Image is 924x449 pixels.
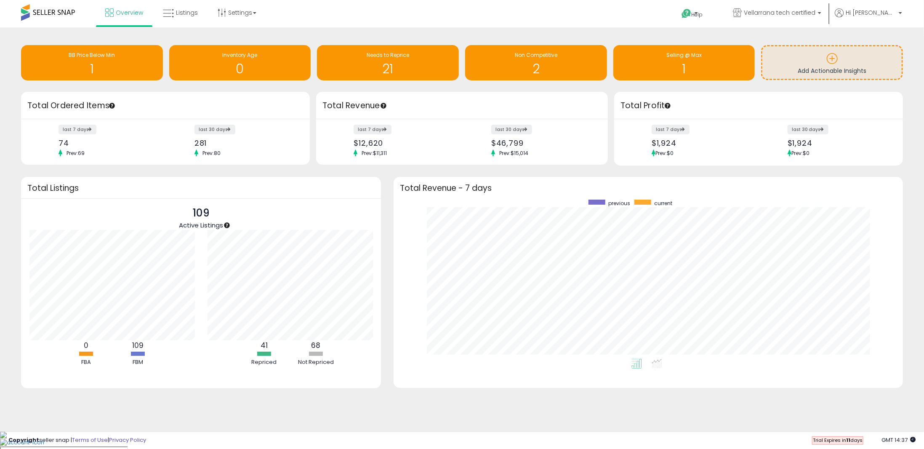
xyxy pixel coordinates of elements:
span: Vellarrana tech certified [744,8,815,17]
div: Tooltip anchor [380,102,387,110]
a: Add Actionable Insights [762,46,902,79]
span: Non Competitive [515,51,557,59]
h3: Total Ordered Items [27,100,304,112]
span: Overview [116,8,143,17]
div: Tooltip anchor [664,102,671,110]
h1: 0 [173,62,307,76]
span: Active Listings [179,221,223,230]
span: current [654,200,672,207]
span: Prev: $11,311 [357,150,391,157]
h3: Total Profit [620,100,897,112]
div: $46,799 [491,139,593,147]
span: previous [608,200,630,207]
div: 281 [194,139,295,147]
span: Add Actionable Insights [798,67,866,75]
label: last 30 days [194,125,235,134]
label: last 7 days [652,125,690,134]
a: Selling @ Max 1 [613,45,755,80]
div: FBM [113,358,163,366]
div: $12,620 [354,139,455,147]
b: 68 [312,340,321,350]
span: Prev: 69 [62,150,89,157]
h3: Total Listings [27,185,375,191]
div: Tooltip anchor [223,222,231,229]
i: Get Help [681,8,692,19]
span: Inventory Age [222,51,257,59]
span: Needs to Reprice [367,51,409,59]
span: Help [692,11,703,18]
label: last 7 days [59,125,96,134]
a: BB Price Below Min 1 [21,45,163,80]
b: 0 [84,340,88,350]
h1: 2 [469,62,603,76]
div: Tooltip anchor [108,102,116,110]
span: Hi [PERSON_NAME] [846,8,896,17]
a: Needs to Reprice 21 [317,45,459,80]
span: Prev: 80 [198,150,225,157]
label: last 30 days [788,125,828,134]
h3: Total Revenue - 7 days [400,185,897,191]
span: Prev: $0 [655,150,674,157]
h3: Total Revenue [322,100,602,112]
label: last 7 days [354,125,391,134]
h1: 1 [25,62,159,76]
div: $1,924 [788,139,888,147]
span: Prev: $15,014 [495,150,533,157]
p: 109 [179,205,223,221]
span: BB Price Below Min [69,51,115,59]
a: Help [675,2,719,27]
a: Hi [PERSON_NAME] [835,8,902,27]
b: 109 [132,340,144,350]
div: Repriced [239,358,290,366]
span: Selling @ Max [666,51,702,59]
label: last 30 days [491,125,532,134]
a: Inventory Age 0 [169,45,311,80]
h1: 1 [618,62,751,76]
div: Not Repriced [291,358,341,366]
span: Prev: $0 [791,150,809,157]
div: FBA [61,358,112,366]
b: 41 [261,340,268,350]
div: $1,924 [652,139,752,147]
h1: 21 [321,62,455,76]
div: 74 [59,139,159,147]
a: Non Competitive 2 [465,45,607,80]
span: Listings [176,8,198,17]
